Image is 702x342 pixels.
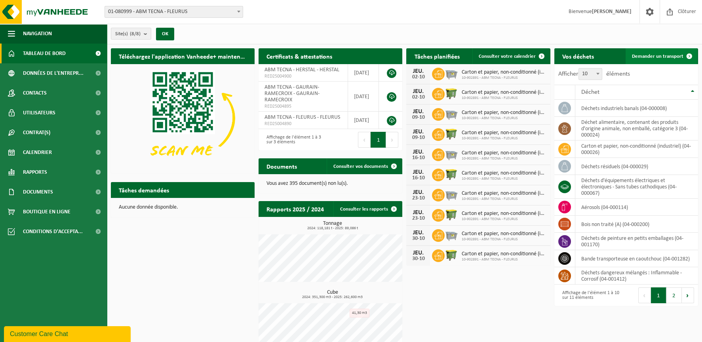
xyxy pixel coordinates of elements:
[461,76,546,80] span: 10-902891 - ABM TECNA - FLEURUS
[111,182,177,198] h2: Tâches demandées
[651,287,666,303] button: 1
[461,197,546,201] span: 10-902891 - ABM TECNA - FLEURUS
[575,199,698,216] td: aérosols (04-000114)
[410,74,426,80] div: 02-10
[445,167,458,181] img: WB-1100-HPE-GN-50
[111,28,151,40] button: Site(s)(8/8)
[259,201,332,217] h2: Rapports 2025 / 2024
[575,216,698,233] td: bois non traité (A) (04-000200)
[348,64,379,82] td: [DATE]
[410,175,426,181] div: 16-10
[386,132,398,148] button: Next
[410,189,426,196] div: JEU.
[23,103,55,123] span: Utilisateurs
[23,142,52,162] span: Calendrier
[461,231,546,237] span: Carton et papier, non-conditionné (industriel)
[348,112,379,129] td: [DATE]
[348,82,379,112] td: [DATE]
[461,170,546,177] span: Carton et papier, non-conditionné (industriel)
[575,233,698,250] td: déchets de peinture en petits emballages (04-001170)
[358,132,371,148] button: Previous
[23,182,53,202] span: Documents
[632,54,683,59] span: Demander un transport
[111,64,255,172] img: Download de VHEPlus App
[410,209,426,216] div: JEU.
[115,28,141,40] span: Site(s)
[410,196,426,201] div: 23-10
[445,66,458,80] img: WB-2500-GAL-GY-01
[23,162,47,182] span: Rapports
[579,68,602,80] span: 10
[4,325,132,342] iframe: chat widget
[461,150,546,156] span: Carton et papier, non-conditionné (industriel)
[410,135,426,141] div: 09-10
[626,48,697,64] a: Demander un transport
[445,127,458,141] img: WB-1100-HPE-GN-50
[445,87,458,100] img: WB-1100-HPE-GN-50
[264,103,342,110] span: RED25004895
[575,100,698,117] td: déchets industriels banals (04-000008)
[461,110,546,116] span: Carton et papier, non-conditionné (industriel)
[111,48,255,64] h2: Téléchargez l'application Vanheede+ maintenant!
[264,84,320,103] span: ABM TECNA - GAURAIN-RAMECROIX - GAURAIN-RAMECROIX
[461,96,546,101] span: 10-902891 - ABM TECNA - FLEURUS
[410,216,426,221] div: 23-10
[263,131,327,148] div: Affichage de l'élément 1 à 3 sur 3 éléments
[554,48,602,64] h2: Vos déchets
[682,287,694,303] button: Next
[575,158,698,175] td: déchets résiduels (04-000029)
[327,158,401,174] a: Consulter vos documents
[263,295,402,299] span: 2024: 351,300 m3 - 2025: 262,600 m3
[461,190,546,197] span: Carton et papier, non-conditionné (industriel)
[558,287,622,304] div: Affichage de l'élément 1 à 10 sur 11 éléments
[461,130,546,136] span: Carton et papier, non-conditionné (industriel)
[461,177,546,181] span: 10-902891 - ABM TECNA - FLEURUS
[472,48,550,64] a: Consulter votre calendrier
[23,44,66,63] span: Tableau de bord
[410,95,426,100] div: 02-10
[333,164,388,169] span: Consulter vos documents
[461,251,546,257] span: Carton et papier, non-conditionné (industriel)
[264,73,342,80] span: RED25004900
[23,123,50,142] span: Contrat(s)
[410,108,426,115] div: JEU.
[23,63,84,83] span: Données de l'entrepr...
[445,188,458,201] img: WB-2500-GAL-GY-01
[259,48,340,64] h2: Certificats & attestations
[371,132,386,148] button: 1
[23,222,83,241] span: Conditions d'accepta...
[445,228,458,241] img: WB-2500-GAL-GY-01
[410,256,426,262] div: 30-10
[666,287,682,303] button: 2
[264,67,339,73] span: ABM TECNA - HERSTAL - HERSTAL
[105,6,243,18] span: 01-080999 - ABM TECNA - FLEURUS
[445,248,458,262] img: WB-1100-HPE-GN-50
[558,71,630,77] label: Afficher éléments
[130,31,141,36] count: (8/8)
[592,9,632,15] strong: [PERSON_NAME]
[575,250,698,267] td: bande transporteuse en caoutchouc (04-001282)
[461,69,546,76] span: Carton et papier, non-conditionné (industriel)
[461,89,546,96] span: Carton et papier, non-conditionné (industriel)
[119,205,247,210] p: Aucune donnée disponible.
[259,158,305,174] h2: Documents
[410,149,426,155] div: JEU.
[105,6,243,17] span: 01-080999 - ABM TECNA - FLEURUS
[461,237,546,242] span: 10-902891 - ABM TECNA - FLEURUS
[410,236,426,241] div: 30-10
[333,201,401,217] a: Consulter les rapports
[638,287,651,303] button: Previous
[23,83,47,103] span: Contacts
[461,136,546,141] span: 10-902891 - ABM TECNA - FLEURUS
[575,117,698,141] td: déchet alimentaire, contenant des produits d'origine animale, non emballé, catégorie 3 (04-000024)
[350,309,369,317] div: 41,30 m3
[23,202,70,222] span: Boutique en ligne
[410,129,426,135] div: JEU.
[264,114,340,120] span: ABM TECNA - FLEURUS - FLEURUS
[461,116,546,121] span: 10-902891 - ABM TECNA - FLEURUS
[445,147,458,161] img: WB-2500-GAL-GY-01
[461,211,546,217] span: Carton et papier, non-conditionné (industriel)
[410,115,426,120] div: 09-10
[578,68,602,80] span: 10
